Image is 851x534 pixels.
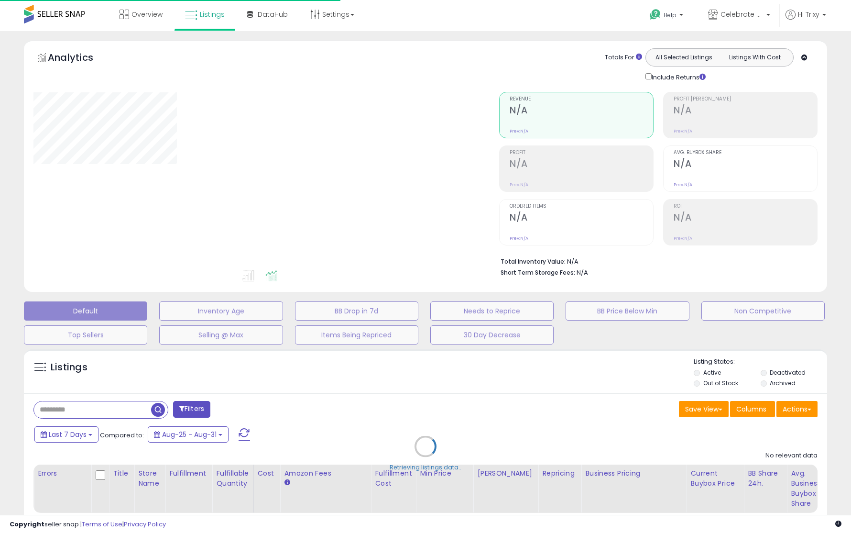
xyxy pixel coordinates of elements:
[577,268,588,277] span: N/A
[510,235,528,241] small: Prev: N/A
[786,10,826,31] a: Hi Trixy
[674,204,817,209] span: ROI
[605,53,642,62] div: Totals For
[10,520,44,529] strong: Copyright
[648,51,720,64] button: All Selected Listings
[24,301,147,321] button: Default
[674,158,817,171] h2: N/A
[566,301,689,321] button: BB Price Below Min
[510,128,528,134] small: Prev: N/A
[674,212,817,225] h2: N/A
[674,235,692,241] small: Prev: N/A
[131,10,163,19] span: Overview
[674,182,692,188] small: Prev: N/A
[159,325,283,345] button: Selling @ Max
[642,1,693,31] a: Help
[510,204,653,209] span: Ordered Items
[798,10,819,19] span: Hi Trixy
[159,301,283,321] button: Inventory Age
[24,325,147,345] button: Top Sellers
[674,97,817,102] span: Profit [PERSON_NAME]
[649,9,661,21] i: Get Help
[510,158,653,171] h2: N/A
[501,255,810,267] li: N/A
[701,301,825,321] button: Non Competitive
[510,182,528,188] small: Prev: N/A
[674,150,817,156] span: Avg. Buybox Share
[48,51,112,67] h5: Analytics
[390,463,461,472] div: Retrieving listings data..
[10,520,166,529] div: seller snap | |
[430,325,554,345] button: 30 Day Decrease
[200,10,225,19] span: Listings
[501,268,575,277] b: Short Term Storage Fees:
[638,71,717,82] div: Include Returns
[258,10,288,19] span: DataHub
[674,105,817,118] h2: N/A
[510,150,653,156] span: Profit
[719,51,790,64] button: Listings With Cost
[295,301,418,321] button: BB Drop in 7d
[295,325,418,345] button: Items Being Repriced
[674,128,692,134] small: Prev: N/A
[510,97,653,102] span: Revenue
[720,10,764,19] span: Celebrate Alive
[510,212,653,225] h2: N/A
[664,11,676,19] span: Help
[501,257,566,266] b: Total Inventory Value:
[510,105,653,118] h2: N/A
[430,301,554,321] button: Needs to Reprice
